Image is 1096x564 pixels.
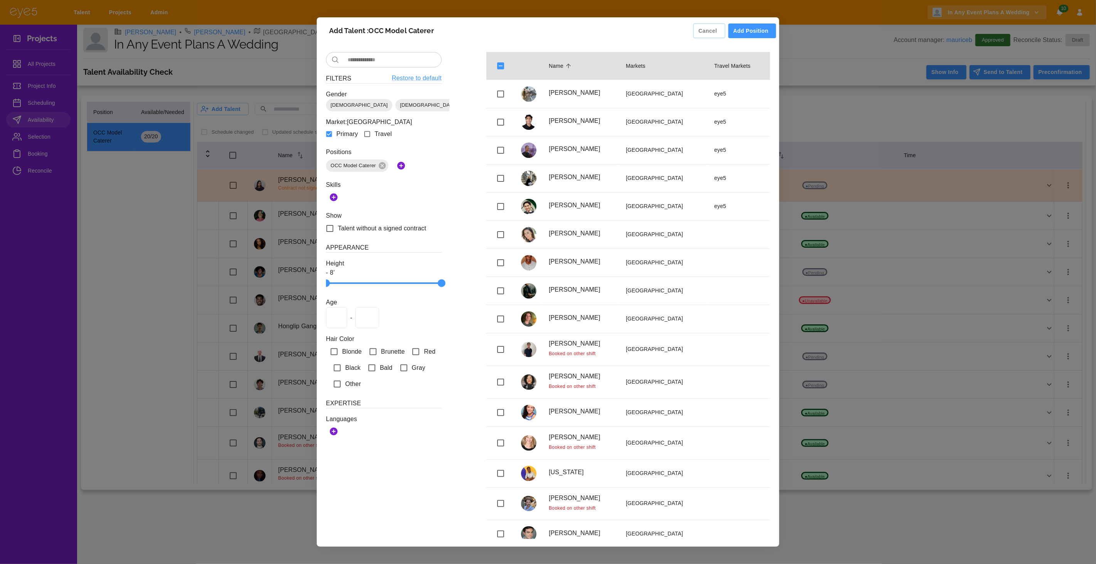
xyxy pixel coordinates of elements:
[326,99,392,111] div: [DEMOGRAPHIC_DATA]
[326,190,341,205] button: Add Skills
[326,211,442,220] p: Show
[620,248,708,277] td: [GEOGRAPHIC_DATA]
[395,99,462,111] div: [DEMOGRAPHIC_DATA]
[395,101,462,109] span: [DEMOGRAPHIC_DATA]
[521,405,536,420] img: Taci Malvo
[521,227,536,242] img: Michelle Bochynski
[326,398,442,408] h6: Expertise
[728,23,776,39] button: Add Position
[393,157,409,174] button: Add Positions
[620,52,708,80] th: Markets
[521,466,536,481] img: Tennessee
[326,334,442,344] p: Hair Color
[708,192,770,220] td: eye5
[549,201,614,210] p: [PERSON_NAME]
[549,529,614,538] p: [PERSON_NAME]
[326,180,442,190] p: Skills
[620,366,708,398] td: [GEOGRAPHIC_DATA]
[708,136,770,164] td: eye5
[521,143,536,158] img: Naima Marie Bryant
[521,342,536,357] img: Dalen Davis
[549,468,614,477] p: [US_STATE]
[549,433,614,442] p: [PERSON_NAME]
[521,496,536,511] img: Will Olivera
[549,444,614,452] span: Booked on other shift
[326,162,380,170] span: OCC Model Caterer
[708,108,770,136] td: eye5
[549,144,614,154] p: [PERSON_NAME]
[375,129,392,139] span: Travel
[345,363,361,373] span: Black
[521,311,536,327] img: Avery Davenport
[620,398,708,426] td: [GEOGRAPHIC_DATA]
[521,199,536,214] img: Xavier Pena
[620,277,708,305] td: [GEOGRAPHIC_DATA]
[549,372,614,381] p: [PERSON_NAME]
[326,424,341,439] button: Add Languages
[521,255,536,270] img: Garrett Turner
[549,88,614,97] p: [PERSON_NAME]
[620,426,708,459] td: [GEOGRAPHIC_DATA]
[620,192,708,220] td: [GEOGRAPHIC_DATA]
[338,224,426,233] span: Talent without a signed contract
[549,313,614,322] p: [PERSON_NAME]
[336,129,358,139] span: Primary
[521,171,536,186] img: natalie Bestland
[620,459,708,487] td: [GEOGRAPHIC_DATA]
[326,90,442,99] p: Gender
[549,229,614,238] p: [PERSON_NAME]
[521,374,536,390] img: Ravoshia Whaley
[693,23,725,39] button: Cancel
[549,257,614,266] p: [PERSON_NAME]
[620,520,708,548] td: [GEOGRAPHIC_DATA]
[620,305,708,333] td: [GEOGRAPHIC_DATA]
[549,339,614,348] p: [PERSON_NAME]
[549,493,614,503] p: [PERSON_NAME]
[620,333,708,366] td: [GEOGRAPHIC_DATA]
[326,268,442,277] p: - 8’
[326,74,351,83] h6: Filters
[326,148,442,157] p: Positions
[549,407,614,416] p: [PERSON_NAME]
[521,526,536,542] img: TJ Hoban
[708,80,770,108] td: eye5
[326,117,442,127] p: Market: [GEOGRAPHIC_DATA]
[381,347,405,356] span: Brunette
[345,379,361,389] span: Other
[620,80,708,108] td: [GEOGRAPHIC_DATA]
[521,86,536,102] img: Victor Joel Ortiz
[350,313,352,322] span: -
[708,52,770,80] th: Travel Markets
[320,20,443,41] h2: Add Talent : OCC Model Caterer
[521,435,536,451] img: Christina Pawl
[392,74,442,83] a: Restore to default
[412,363,425,373] span: Gray
[549,350,614,358] span: Booked on other shift
[342,347,362,356] span: Blonde
[549,285,614,294] p: [PERSON_NAME]
[326,101,392,109] span: [DEMOGRAPHIC_DATA]
[326,159,388,172] div: OCC Model Caterer
[549,505,614,512] span: Booked on other shift
[549,173,614,182] p: [PERSON_NAME]
[521,114,536,130] img: David Aparicio
[620,487,708,520] td: [GEOGRAPHIC_DATA]
[326,415,442,424] p: Languages
[326,243,442,253] h6: Appearance
[620,164,708,192] td: [GEOGRAPHIC_DATA]
[620,220,708,248] td: [GEOGRAPHIC_DATA]
[424,347,435,356] span: Red
[549,61,573,70] span: Name
[708,164,770,192] td: eye5
[326,259,442,268] p: Height
[620,136,708,164] td: [GEOGRAPHIC_DATA]
[521,283,536,299] img: Denis Pon
[326,298,442,307] p: Age
[380,363,393,373] span: Bald
[549,116,614,126] p: [PERSON_NAME]
[549,383,614,391] span: Booked on other shift
[620,108,708,136] td: [GEOGRAPHIC_DATA]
